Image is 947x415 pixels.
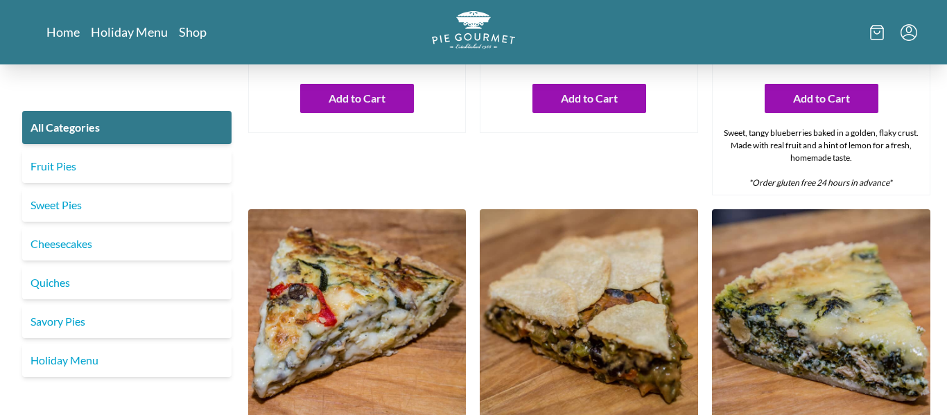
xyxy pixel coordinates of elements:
[532,84,646,113] button: Add to Cart
[22,305,232,338] a: Savory Pies
[300,84,414,113] button: Add to Cart
[749,177,892,188] em: *Order gluten free 24 hours in advance*
[22,150,232,183] a: Fruit Pies
[561,90,618,107] span: Add to Cart
[765,84,878,113] button: Add to Cart
[91,24,168,40] a: Holiday Menu
[46,24,80,40] a: Home
[22,111,232,144] a: All Categories
[432,11,515,53] a: Logo
[329,90,385,107] span: Add to Cart
[22,188,232,222] a: Sweet Pies
[793,90,850,107] span: Add to Cart
[901,24,917,41] button: Menu
[432,11,515,49] img: logo
[179,24,207,40] a: Shop
[22,344,232,377] a: Holiday Menu
[22,227,232,261] a: Cheesecakes
[713,121,930,195] div: Sweet, tangy blueberries baked in a golden, flaky crust. Made with real fruit and a hint of lemon...
[22,266,232,299] a: Quiches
